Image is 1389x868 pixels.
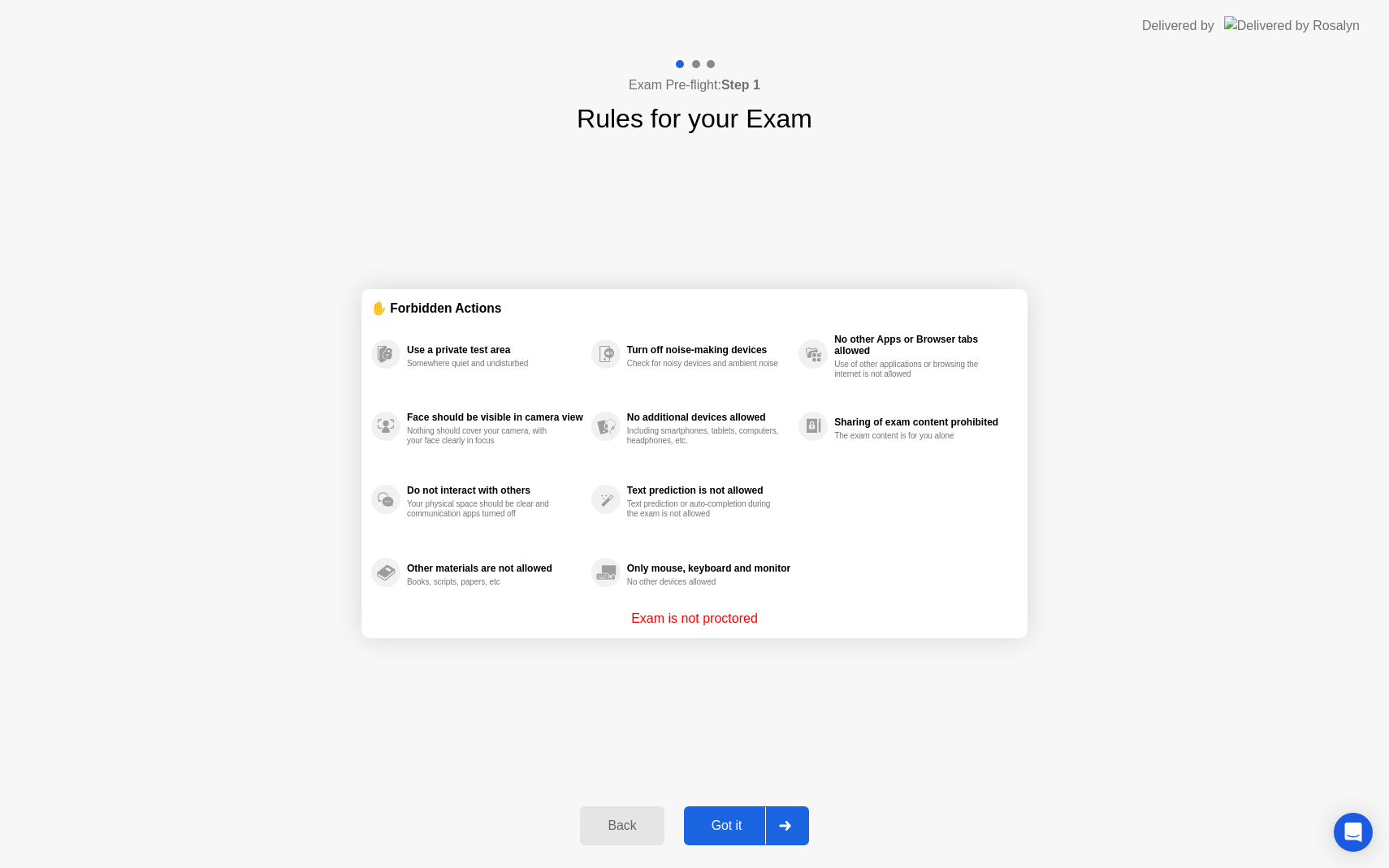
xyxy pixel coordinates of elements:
[834,334,1010,356] div: No other Apps or Browser tabs allowed
[1334,813,1373,852] div: Open Intercom Messenger
[627,359,781,369] div: Check for noisy devices and ambient noise
[689,818,765,833] div: Got it
[684,806,809,845] button: Got it
[407,499,560,519] div: Your physical space should be clear and communication apps turned off
[407,485,583,496] div: Do not interact with others
[577,99,812,138] h1: Rules for your Exam
[1142,16,1214,36] div: Delivered by
[407,426,560,446] div: Nothing should cover your camera, with your face clearly in focus
[407,563,583,574] div: Other materials are not allowed
[407,577,560,587] div: Books, scripts, papers, etc
[580,806,664,845] button: Back
[627,499,781,519] div: Text prediction or auto-completion during the exam is not allowed
[627,577,781,587] div: No other devices allowed
[834,431,988,441] div: The exam content is for you alone
[629,76,760,95] h4: Exam Pre-flight:
[834,417,1010,428] div: Sharing of exam content prohibited
[834,360,988,379] div: Use of other applications or browsing the internet is not allowed
[585,818,659,833] div: Back
[631,609,758,628] p: Exam is not proctored
[627,563,790,574] div: Only mouse, keyboard and monitor
[627,412,790,423] div: No additional devices allowed
[1224,16,1360,35] img: Delivered by Rosalyn
[627,344,790,356] div: Turn off noise-making devices
[407,359,560,369] div: Somewhere quiet and undisturbed
[721,78,760,92] b: Step 1
[627,426,781,446] div: Including smartphones, tablets, computers, headphones, etc.
[407,412,583,423] div: Face should be visible in camera view
[627,485,790,496] div: Text prediction is not allowed
[371,299,1018,317] div: ✋ Forbidden Actions
[407,344,583,356] div: Use a private test area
